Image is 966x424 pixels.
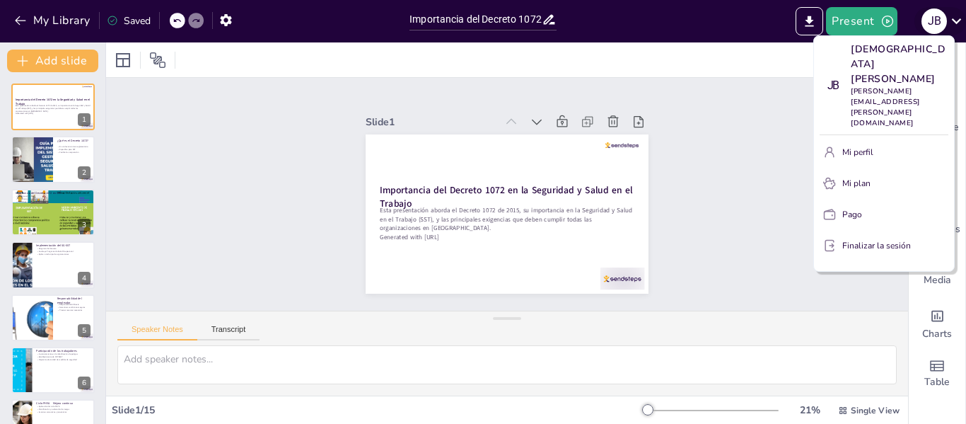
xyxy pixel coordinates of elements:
[820,234,948,257] button: Finalizar la sesión
[827,79,838,92] font: JB
[820,141,948,164] button: Mi perfil
[842,240,911,251] font: Finalizar la sesión
[820,172,948,195] button: Mi plan
[820,203,948,226] button: Pago
[851,42,945,86] font: [DEMOGRAPHIC_DATA][PERSON_NAME]
[851,86,920,128] font: [PERSON_NAME][EMAIL_ADDRESS][PERSON_NAME][DOMAIN_NAME]
[842,209,862,220] font: Pago
[842,178,871,189] font: Mi plan
[842,147,873,158] font: Mi perfil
